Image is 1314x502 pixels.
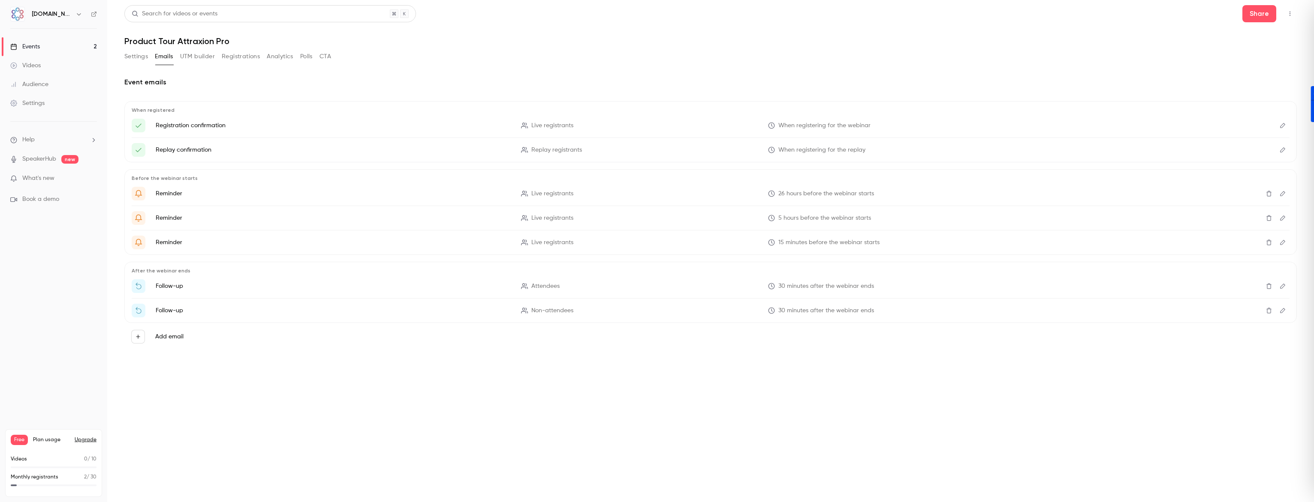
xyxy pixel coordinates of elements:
span: Live registrants [531,214,573,223]
span: Live registrants [531,121,573,130]
button: Edit [1276,211,1290,225]
span: 30 minutes after the webinar ends [778,282,874,291]
p: Before the webinar starts [132,175,1290,182]
button: Polls [300,50,313,63]
label: Add email [155,332,184,341]
a: SpeakerHub [22,155,56,164]
span: Free [11,435,28,445]
button: Edit [1276,304,1290,317]
span: 30 minutes after the webinar ends [778,306,874,315]
button: Edit [1276,279,1290,293]
button: Delete [1262,279,1276,293]
p: Videos [11,455,27,463]
p: Registration confirmation [156,121,511,130]
p: Reminder [156,214,511,222]
p: Replay confirmation [156,146,511,154]
div: Events [10,42,40,51]
span: Live registrants [531,189,573,198]
p: / 10 [84,455,96,463]
p: Follow-up [156,282,511,290]
p: Reminder [156,238,511,247]
button: Delete [1262,187,1276,200]
p: Follow-up [156,306,511,315]
p: Monthly registrants [11,473,58,481]
li: O evento {{ event_name }} está agendado para amanhã! [132,187,1290,200]
span: 15 minutes before the webinar starts [778,238,880,247]
span: Replay registrants [531,146,582,155]
button: CTA [319,50,331,63]
span: What's new [22,174,54,183]
span: Live registrants [531,238,573,247]
button: Edit [1276,143,1290,157]
span: Plan usage [33,436,69,443]
img: AMT.Group [11,7,24,21]
div: Videos [10,61,41,70]
p: After the webinar ends [132,267,1290,274]
li: help-dropdown-opener [10,135,97,144]
button: Delete [1262,211,1276,225]
span: Attendees [531,282,560,291]
h2: Event emails [124,77,1297,87]
h6: [DOMAIN_NAME] [32,10,72,18]
span: 5 hours before the webinar starts [778,214,871,223]
span: Book a demo [22,195,59,204]
li: Não esqueça hoje o evento online:{{ event_name }} [132,211,1290,225]
button: Settings [124,50,148,63]
li: Link de acesso ao evento gravado: {{ event_name }}! [132,143,1290,157]
span: When registering for the webinar [778,121,871,130]
div: Search for videos or events [132,9,217,18]
button: Delete [1262,304,1276,317]
span: Help [22,135,35,144]
li: {{ event_name }} | O evento está quase a começar! [132,236,1290,249]
p: When registered [132,107,1290,114]
span: 0 [84,457,87,462]
button: Analytics [267,50,293,63]
button: Upgrade [75,436,96,443]
li: Pode ver o vídeo do evento {{ event_name }} [132,304,1290,317]
span: When registering for the replay [778,146,865,155]
button: Share [1242,5,1276,22]
li: Aqui está o acesso ao evento: {{ event_name }}! [132,119,1290,132]
button: Registrations [222,50,260,63]
h1: Product Tour Attraxion Pro [124,36,1297,46]
li: Obrigado por participar no evento: {{ event_name }} [132,279,1290,293]
button: UTM builder [180,50,215,63]
div: Audience [10,80,48,89]
span: 26 hours before the webinar starts [778,189,874,198]
button: Edit [1276,187,1290,200]
p: Reminder [156,189,511,198]
button: Edit [1276,119,1290,132]
span: 2 [84,475,87,480]
span: Non-attendees [531,306,573,315]
button: Delete [1262,236,1276,249]
button: Emails [155,50,173,63]
div: Settings [10,99,45,108]
button: Edit [1276,236,1290,249]
span: new [61,155,78,164]
p: / 30 [84,473,96,481]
